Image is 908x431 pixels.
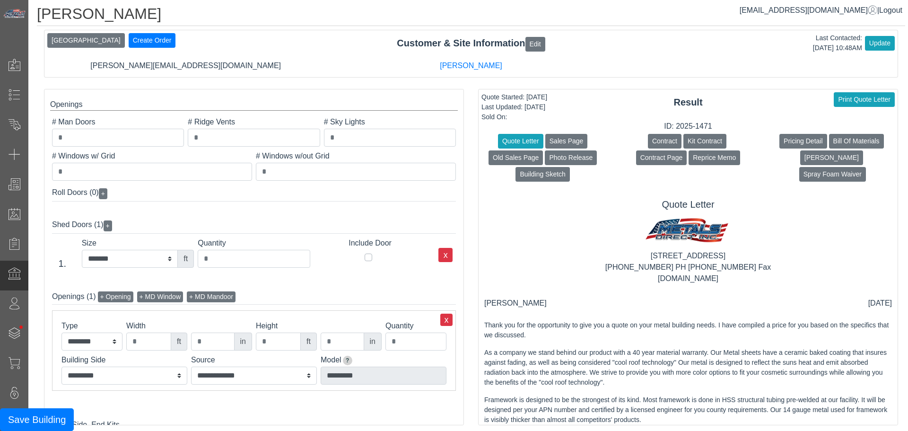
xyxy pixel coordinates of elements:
button: Spray Foam Waiver [799,167,866,182]
label: Model [321,354,446,366]
div: ft [300,333,317,351]
div: [STREET_ADDRESS] [PHONE_NUMBER] PH [PHONE_NUMBER] Fax [DOMAIN_NAME] [484,250,892,284]
div: Last Contacted: [DATE] 10:48AM [813,33,862,53]
button: + MD Window [137,291,183,302]
div: Openings [50,99,458,111]
div: Shed Doors (1) [52,217,456,234]
label: Height [256,320,317,332]
div: [PERSON_NAME] [484,298,547,309]
button: Building Sketch [515,167,570,182]
div: Result [479,95,898,109]
label: Width [126,320,187,332]
button: Sales Page [545,134,588,149]
label: Quantity [198,237,310,249]
div: ft [171,333,187,351]
label: Size [82,237,194,249]
button: + [104,220,112,231]
label: # Windows w/ Grid [52,150,252,162]
button: x [438,248,453,262]
div: Roll Doors (0) [52,185,456,202]
div: Sold On: [481,112,547,122]
span: • [9,312,33,343]
div: | [740,5,902,16]
button: x [440,314,453,326]
button: Kit Contract [683,134,726,149]
label: Source [191,354,317,366]
button: Bill Of Materials [829,134,884,149]
label: Include Door [314,237,427,249]
div: in [364,333,382,351]
span: Model selected automatically if size matches. If no match found, will not be able to save quote. [343,356,352,365]
label: Type [61,320,122,332]
div: in [234,333,252,351]
img: MD logo [642,214,734,250]
div: [PERSON_NAME][EMAIL_ADDRESS][DOMAIN_NAME] [43,60,328,71]
button: Create Order [129,33,176,48]
button: + Opening [98,291,133,302]
label: # Man Doors [52,116,184,128]
a: [EMAIL_ADDRESS][DOMAIN_NAME] [740,6,877,14]
button: Update [865,36,895,51]
label: # Windows w/out Grid [256,150,456,162]
div: Front, Side, End Kits [50,419,458,431]
div: 1. [47,256,78,271]
button: Old Sales Page [489,150,543,165]
label: Building Side [61,354,187,366]
button: Pricing Detail [779,134,827,149]
button: Quote Letter [498,134,543,149]
button: Contract Page [636,150,687,165]
button: Photo Release [545,150,597,165]
div: Openings (1) [52,290,456,305]
button: Print Quote Letter [834,92,895,107]
label: Quantity [385,320,446,332]
button: Reprice Memo [689,150,740,165]
button: + MD Mandoor [187,291,236,302]
button: + [99,188,107,199]
button: [PERSON_NAME] [800,150,863,165]
label: # Ridge Vents [188,116,320,128]
span: Logout [879,6,902,14]
h1: [PERSON_NAME] [37,5,905,26]
div: [DATE] [868,298,892,309]
p: Framework is designed to be the strongest of its kind. Most framework is done in HSS structural t... [484,395,892,425]
img: Metals Direct Inc Logo [3,9,26,19]
div: Last Updated: [DATE] [481,102,547,112]
a: [PERSON_NAME] [440,62,502,70]
div: Quote Started: [DATE] [481,92,547,102]
button: Edit [525,37,545,52]
div: Customer & Site Information [44,36,898,51]
label: # Sky Lights [324,116,456,128]
p: Thank you for the opportunity to give you a quote on your metal building needs. I have compiled a... [484,320,892,340]
p: As a company we stand behind our product with a 40 year material warranty. Our Metal sheets have ... [484,348,892,387]
h5: Quote Letter [484,199,892,210]
div: ft [177,250,194,268]
div: ID: 2025-1471 [479,121,898,132]
button: [GEOGRAPHIC_DATA] [47,33,125,48]
button: Contract [648,134,681,149]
